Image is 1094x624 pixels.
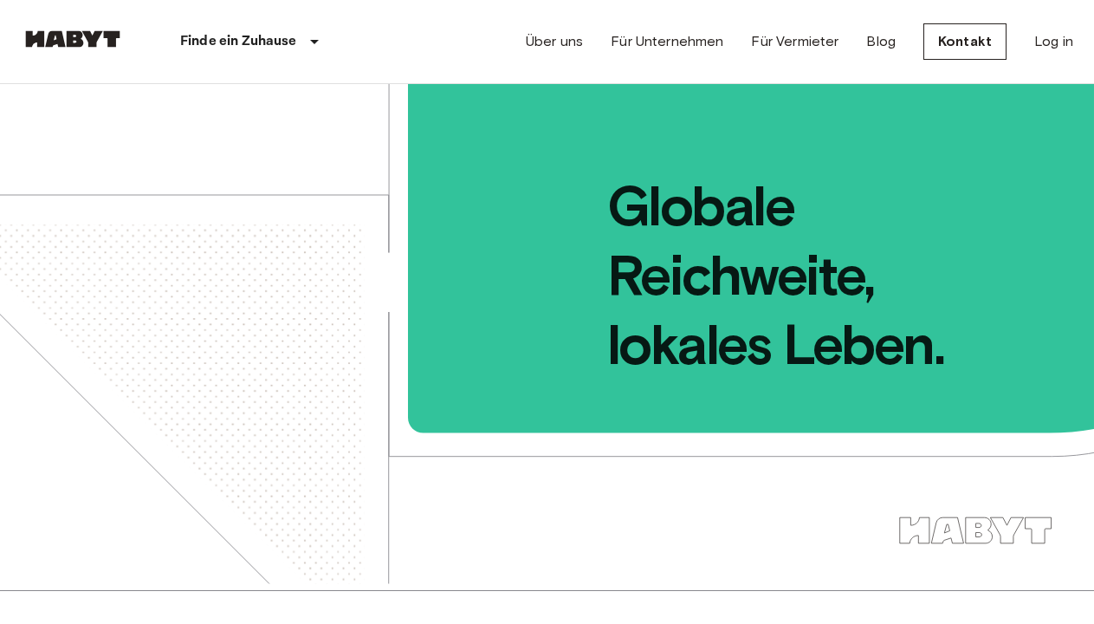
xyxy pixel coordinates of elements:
[923,23,1007,60] a: Kontakt
[21,30,125,48] img: Habyt
[1034,31,1073,52] a: Log in
[866,31,896,52] a: Blog
[751,31,838,52] a: Für Vermieter
[411,84,1094,380] span: Globale Reichweite, lokales Leben.
[180,31,297,52] p: Finde ein Zuhause
[611,31,723,52] a: Für Unternehmen
[526,31,583,52] a: Über uns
